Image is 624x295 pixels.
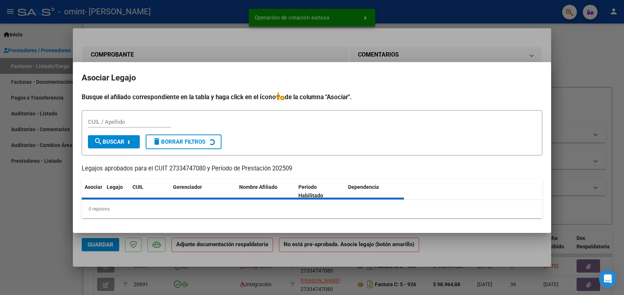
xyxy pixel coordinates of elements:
span: Legajo [107,184,123,190]
div: Open Intercom Messenger [599,270,617,288]
button: Buscar [88,135,140,148]
mat-icon: delete [152,137,161,146]
mat-icon: search [94,137,103,146]
span: Nombre Afiliado [239,184,277,190]
datatable-header-cell: Asociar [82,179,104,204]
span: Dependencia [348,184,379,190]
span: CUIL [132,184,143,190]
datatable-header-cell: Periodo Habilitado [295,179,345,204]
span: Periodo Habilitado [298,184,323,198]
datatable-header-cell: CUIL [130,179,170,204]
datatable-header-cell: Dependencia [345,179,404,204]
datatable-header-cell: Legajo [104,179,130,204]
h4: Busque el afiliado correspondiente en la tabla y haga click en el ícono de la columna "Asociar". [82,92,542,102]
datatable-header-cell: Gerenciador [170,179,236,204]
span: Gerenciador [173,184,202,190]
span: Asociar [85,184,102,190]
datatable-header-cell: Nombre Afiliado [236,179,295,204]
h2: Asociar Legajo [82,71,542,85]
span: Buscar [94,138,124,145]
p: Legajos aprobados para el CUIT 27334747080 y Período de Prestación 202509 [82,164,542,173]
button: Borrar Filtros [146,134,221,149]
div: 0 registros [82,200,542,218]
span: Borrar Filtros [152,138,205,145]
